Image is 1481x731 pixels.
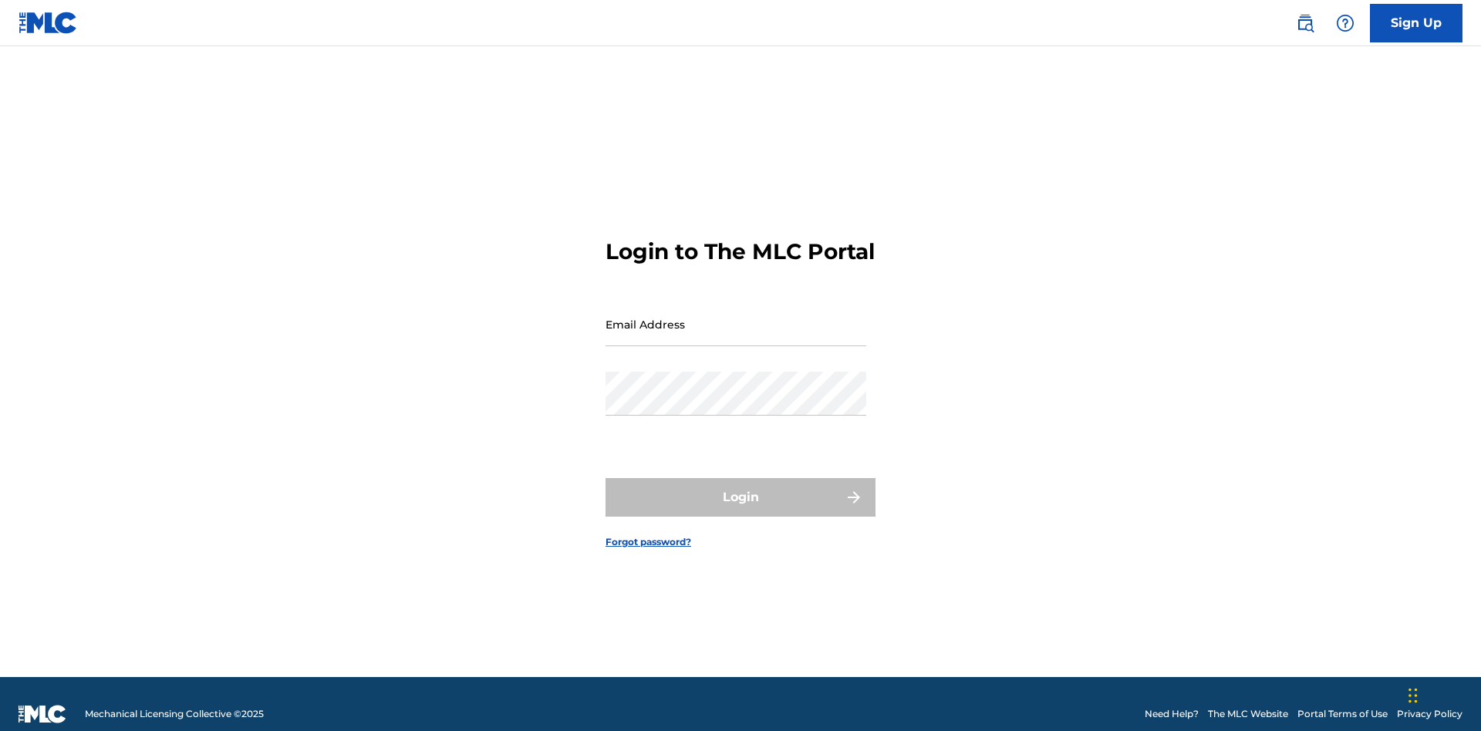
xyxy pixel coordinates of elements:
iframe: Chat Widget [1404,657,1481,731]
a: Portal Terms of Use [1297,707,1388,721]
a: Forgot password? [606,535,691,549]
div: Help [1330,8,1361,39]
div: Drag [1408,672,1418,719]
a: Need Help? [1145,707,1199,721]
img: MLC Logo [19,12,78,34]
a: Public Search [1290,8,1321,39]
img: logo [19,705,66,723]
h3: Login to The MLC Portal [606,238,875,265]
span: Mechanical Licensing Collective © 2025 [85,707,264,721]
a: Sign Up [1370,4,1462,42]
a: The MLC Website [1208,707,1288,721]
a: Privacy Policy [1397,707,1462,721]
img: help [1336,14,1354,32]
img: search [1296,14,1314,32]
